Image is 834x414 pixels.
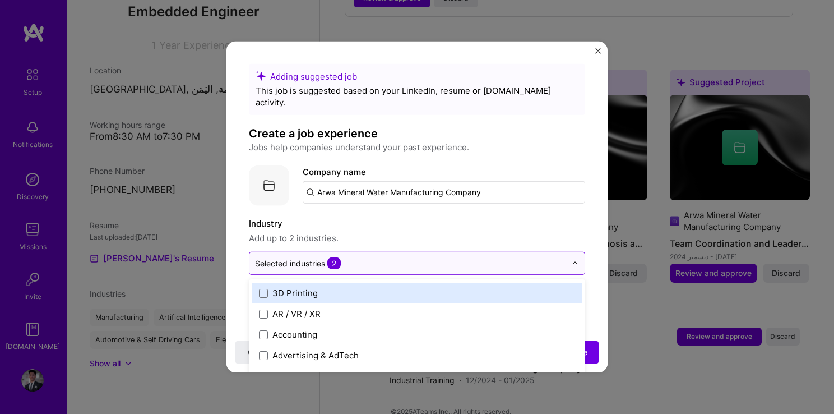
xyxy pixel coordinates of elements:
[249,126,585,141] h4: Create a job experience
[256,71,266,81] i: icon SuggestedTeams
[256,71,578,82] div: Adding suggested job
[272,349,359,361] div: Advertising & AdTech
[272,287,318,299] div: 3D Printing
[255,257,341,269] div: Selected industries
[303,181,585,204] input: Search for a company...
[249,232,585,245] span: Add up to 2 industries.
[249,165,289,206] img: Company logo
[272,370,315,382] div: Aerospace
[235,341,280,364] button: Close
[248,347,268,358] span: Close
[595,48,601,60] button: Close
[272,308,321,320] div: AR / VR / XR
[249,141,585,154] p: Jobs help companies understand your past experience.
[272,329,317,341] div: Accounting
[249,217,585,231] label: Industry
[256,85,578,108] div: This job is suggested based on your LinkedIn, resume or [DOMAIN_NAME] activity.
[572,260,578,266] img: drop icon
[303,167,366,177] label: Company name
[327,257,341,269] span: 2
